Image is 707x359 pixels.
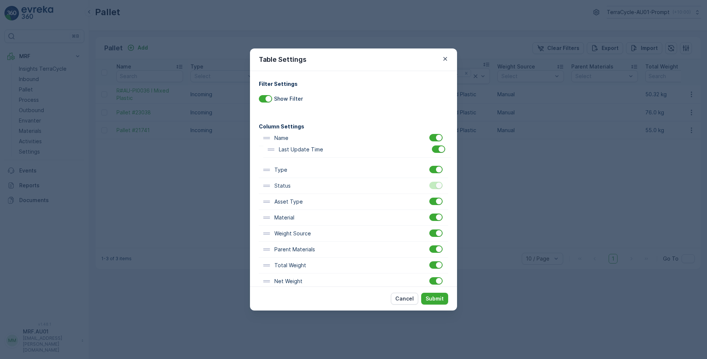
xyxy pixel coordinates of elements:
p: Submit [426,295,444,302]
p: Table Settings [259,54,307,65]
h4: Column Settings [259,123,448,130]
button: Cancel [391,293,418,305]
button: Submit [421,293,448,305]
p: Show Filter [274,95,303,103]
h4: Filter Settings [259,80,448,88]
p: Cancel [395,295,414,302]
